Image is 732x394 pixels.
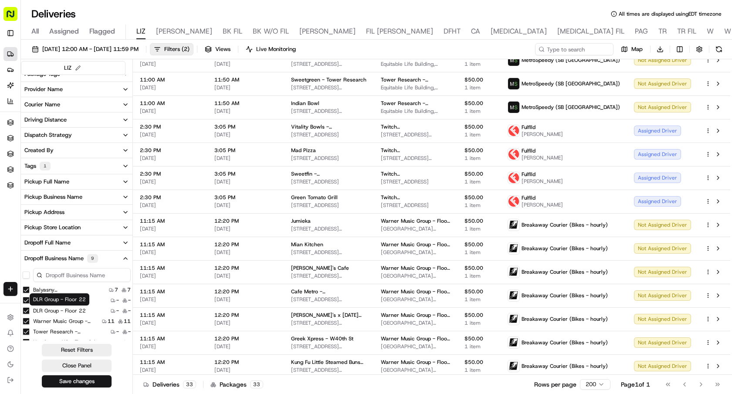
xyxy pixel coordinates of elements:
[74,135,77,142] span: •
[291,178,367,185] span: [STREET_ADDRESS]
[464,170,494,177] span: $50.00
[381,312,451,319] span: Warner Music Group - Floor 7
[508,290,519,301] img: breakaway_couriers_logo.png
[291,202,367,209] span: [STREET_ADDRESS]
[250,380,263,388] div: 33
[464,202,494,209] span: 1 item
[471,26,480,37] span: CA
[291,319,367,326] span: [STREET_ADDRESS][US_STATE]
[21,143,132,158] button: Created By
[21,251,132,266] button: Dropoff Business Name9
[522,154,563,161] span: [PERSON_NAME]
[17,136,24,143] img: 1736555255976-a54dd68f-1ca7-489b-9aae-adbdc363a1c4
[30,293,89,306] div: DLR Group - Floor 22
[140,343,200,350] span: [DATE]
[128,297,131,304] span: -
[18,83,34,99] img: 1724597045416-56b7ee45-8013-43a0-a6f9-03cb97ddad50
[464,123,494,130] span: $50.00
[444,26,461,37] span: DFHT
[214,108,277,115] span: [DATE]
[508,360,519,372] img: breakaway_couriers_logo.png
[464,312,494,319] span: $50.00
[164,45,190,53] span: Filters
[140,359,200,366] span: 11:15 AM
[464,217,494,224] span: $50.00
[621,380,650,389] div: Page 1 of 1
[214,367,277,374] span: [DATE]
[24,208,64,216] div: Pickup Address
[140,202,200,209] span: [DATE]
[464,225,494,232] span: 1 item
[522,363,608,370] span: Breakaway Courier (Bikes - hourly)
[464,61,494,68] span: 1 item
[21,205,132,220] button: Pickup Address
[214,225,277,232] span: [DATE]
[214,131,277,138] span: [DATE]
[140,61,200,68] span: [DATE]
[291,123,367,130] span: Vitality Bowls - [GEOGRAPHIC_DATA]
[201,43,234,55] button: Views
[214,249,277,256] span: [DATE]
[33,339,103,346] label: Headway - US - Floor Suite 500 A
[242,43,300,55] button: Live Monitoring
[291,343,367,350] span: [STREET_ADDRESS][US_STATE]
[534,380,576,389] p: Rows per page
[381,194,451,201] span: Twitch ([GEOGRAPHIC_DATA]) - Floor 200
[508,219,519,231] img: breakaway_couriers_logo.png
[464,100,494,107] span: $50.00
[508,172,519,183] img: profile_Fulflld_OnFleet_Thistle_SF.png
[24,254,98,263] div: Dropoff Business Name
[381,359,451,366] span: Warner Music Group - Floor 7
[214,335,277,342] span: 12:20 PM
[464,319,494,326] span: 1 item
[116,339,119,346] span: -
[464,249,494,256] span: 1 item
[33,268,131,282] input: Dropoff Business Name
[291,217,311,224] span: Jumieka
[21,97,132,112] button: Courier Name
[24,146,54,154] div: Created By
[21,190,132,204] button: Pickup Business Name
[253,26,289,37] span: BK W/O FIL
[39,83,143,92] div: Start new chat
[33,318,98,325] label: Warner Music Group - Floor 7
[214,241,277,248] span: 12:20 PM
[33,328,103,335] label: Tower Research - [GEOGRAPHIC_DATA] - Floor 38
[635,26,648,37] span: PAG
[9,127,23,141] img: Klarizel Pensader
[116,307,119,314] span: -
[140,272,200,279] span: [DATE]
[508,266,519,278] img: breakaway_couriers_logo.png
[464,367,494,374] span: 1 item
[140,131,200,138] span: [DATE]
[464,343,494,350] span: 1 item
[508,149,519,160] img: profile_Fulflld_OnFleet_Thistle_SF.png
[291,359,367,366] span: Kung Fu Little Steamed Buns Ramen
[557,26,624,37] span: [MEDICAL_DATA] FIL
[182,45,190,53] span: ( 2 )
[522,178,563,185] span: [PERSON_NAME]
[214,123,277,130] span: 3:05 PM
[24,85,63,93] div: Provider Name
[291,249,367,256] span: [STREET_ADDRESS][US_STATE]
[381,155,451,162] span: [STREET_ADDRESS][PERSON_NAME]
[42,45,139,53] span: [DATE] 12:00 AM - [DATE] 11:59 PM
[291,312,367,319] span: [PERSON_NAME]'s x [DATE][PERSON_NAME] - [GEOGRAPHIC_DATA]
[522,147,535,154] span: Fulflld
[214,265,277,272] span: 12:20 PM
[214,194,277,201] span: 3:05 PM
[24,224,81,231] div: Pickup Store Location
[381,131,451,138] span: [STREET_ADDRESS][PERSON_NAME]
[381,343,451,350] span: [GEOGRAPHIC_DATA][STREET_ADDRESS][US_STATE]
[214,202,277,209] span: [DATE]
[70,168,143,183] a: 💻API Documentation
[24,116,67,124] div: Driving Distance
[116,297,119,304] span: -
[522,221,608,228] span: Breakaway Courier (Bikes - hourly)
[291,288,367,295] span: Cafe Metro - [STREET_ADDRESS]
[464,296,494,303] span: 1 item
[28,43,142,55] button: [DATE] 12:00 AM - [DATE] 11:59 PM
[5,168,70,183] a: 📗Knowledge Base
[42,360,112,372] button: Close Panel
[464,131,494,138] span: 1 item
